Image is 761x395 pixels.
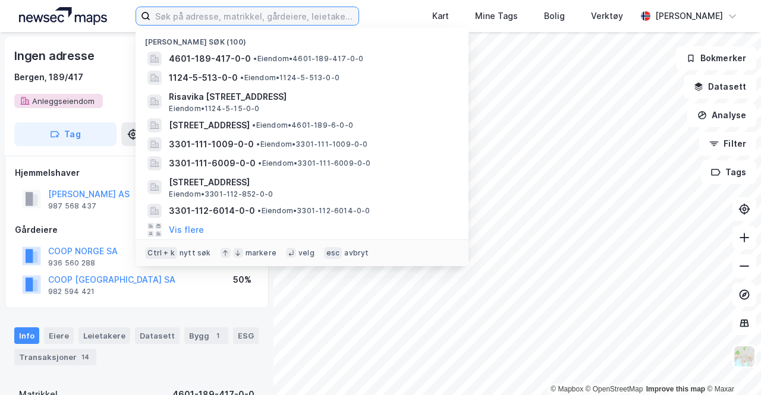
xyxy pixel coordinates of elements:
[702,338,761,395] iframe: Chat Widget
[184,327,228,344] div: Bygg
[169,175,454,189] span: [STREET_ADDRESS]
[551,385,583,393] a: Mapbox
[136,28,468,49] div: [PERSON_NAME] søk (100)
[258,159,370,168] span: Eiendom • 3301-111-6009-0-0
[298,248,315,258] div: velg
[169,52,251,66] span: 4601-189-417-0-0
[15,166,259,180] div: Hjemmelshaver
[256,140,260,148] span: •
[257,206,370,216] span: Eiendom • 3301-112-6014-0-0
[676,46,756,70] button: Bokmerker
[240,73,244,82] span: •
[253,54,363,64] span: Eiendom • 4601-189-417-0-0
[233,327,259,344] div: ESG
[78,327,130,344] div: Leietakere
[169,104,259,113] span: Eiendom • 1124-5-15-0-0
[169,71,238,85] span: 1124-5-513-0-0
[19,7,107,25] img: logo.a4113a55bc3d86da70a041830d287a7e.svg
[344,248,369,258] div: avbryt
[14,327,39,344] div: Info
[240,73,339,83] span: Eiendom • 1124-5-513-0-0
[246,248,276,258] div: markere
[44,327,74,344] div: Eiere
[180,248,211,258] div: nytt søk
[15,223,259,237] div: Gårdeiere
[135,327,180,344] div: Datasett
[79,351,92,363] div: 14
[14,46,96,65] div: Ingen adresse
[655,9,723,23] div: [PERSON_NAME]
[646,385,705,393] a: Improve this map
[14,122,117,146] button: Tag
[233,273,251,287] div: 50%
[475,9,518,23] div: Mine Tags
[145,247,177,259] div: Ctrl + k
[14,349,96,365] div: Transaksjoner
[169,204,255,218] span: 3301-112-6014-0-0
[586,385,643,393] a: OpenStreetMap
[257,206,261,215] span: •
[169,223,204,237] button: Vis flere
[702,338,761,395] div: Kontrollprogram for chat
[432,9,449,23] div: Kart
[324,247,342,259] div: esc
[252,121,353,130] span: Eiendom • 4601-189-6-0-0
[252,121,256,129] span: •
[169,137,254,151] span: 3301-111-1009-0-0
[14,70,83,84] div: Bergen, 189/417
[699,132,756,156] button: Filter
[169,156,256,170] span: 3301-111-6009-0-0
[150,7,359,25] input: Søk på adresse, matrikkel, gårdeiere, leietakere eller personer
[701,160,756,184] button: Tags
[591,9,623,23] div: Verktøy
[544,9,565,23] div: Bolig
[48,258,95,268] div: 936 560 288
[48,287,95,296] div: 982 594 421
[687,103,756,127] button: Analyse
[212,330,224,342] div: 1
[169,189,273,199] span: Eiendom • 3301-112-852-0-0
[48,201,96,211] div: 987 568 437
[169,90,454,104] span: Risavika [STREET_ADDRESS]
[684,75,756,99] button: Datasett
[256,140,367,149] span: Eiendom • 3301-111-1009-0-0
[169,118,250,132] span: [STREET_ADDRESS]
[258,159,262,168] span: •
[253,54,257,63] span: •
